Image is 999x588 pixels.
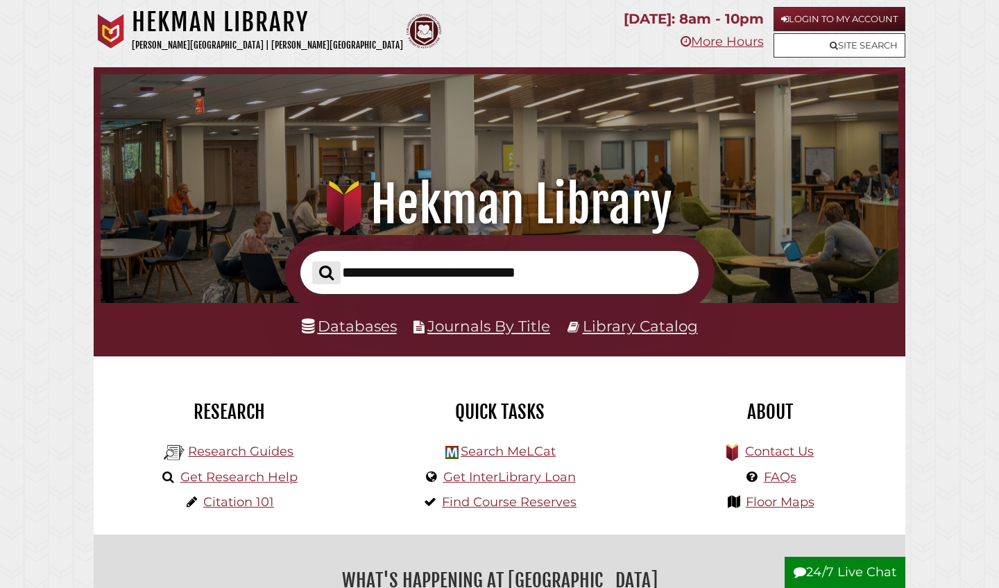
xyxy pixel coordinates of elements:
img: Hekman Library Logo [164,442,185,463]
a: Library Catalog [583,317,698,335]
a: Journals By Title [427,317,550,335]
a: Find Course Reserves [442,494,577,510]
h2: Quick Tasks [375,400,624,424]
a: Search MeLCat [461,444,556,459]
a: Research Guides [188,444,293,459]
a: Login to My Account [774,7,905,31]
a: Databases [302,317,397,335]
a: FAQs [764,469,796,485]
button: Search [312,261,341,284]
img: Hekman Library Logo [445,446,459,459]
h1: Hekman Library [132,7,403,37]
img: Calvin Theological Seminary [407,14,441,49]
a: Get Research Help [180,469,298,485]
a: Get InterLibrary Loan [443,469,576,485]
p: [DATE]: 8am - 10pm [624,7,764,31]
h2: Research [104,400,354,424]
a: Site Search [774,33,905,58]
a: Contact Us [745,444,814,459]
p: [PERSON_NAME][GEOGRAPHIC_DATA] | [PERSON_NAME][GEOGRAPHIC_DATA] [132,37,403,53]
img: Calvin University [94,14,128,49]
a: Citation 101 [203,494,274,510]
a: More Hours [681,34,764,49]
h2: About [645,400,895,424]
h1: Hekman Library [116,174,884,235]
a: Floor Maps [746,494,814,510]
i: Search [319,264,334,280]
